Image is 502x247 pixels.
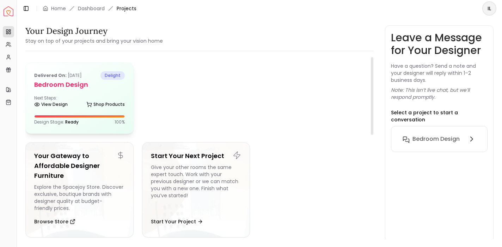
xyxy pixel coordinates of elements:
[34,183,125,212] div: Explore the Spacejoy Store. Discover exclusive, boutique brands with designer quality at budget-f...
[391,86,488,101] p: Note: This isn’t live chat, but we’ll respond promptly.
[34,80,125,90] h5: Bedroom design
[65,119,79,125] span: Ready
[4,6,13,16] a: Spacejoy
[4,6,13,16] img: Spacejoy Logo
[115,119,125,125] p: 100 %
[34,151,125,181] h5: Your Gateway to Affordable Designer Furniture
[151,164,241,212] div: Give your other rooms the same expert touch. Work with your previous designer or we can match you...
[34,72,67,78] b: Delivered on:
[412,135,460,143] h6: Bedroom design
[34,119,79,125] p: Design Stage:
[43,5,136,12] nav: breadcrumb
[25,37,163,44] small: Stay on top of your projects and bring your vision home
[25,142,134,237] a: Your Gateway to Affordable Designer FurnitureExplore the Spacejoy Store. Discover exclusive, bout...
[142,142,250,237] a: Start Your Next ProjectGive your other rooms the same expert touch. Work with your previous desig...
[151,215,203,229] button: Start Your Project
[117,5,136,12] span: Projects
[391,109,488,123] p: Select a project to start a conversation
[151,151,241,161] h5: Start Your Next Project
[100,71,125,80] span: delight
[391,31,488,57] h3: Leave a Message for Your Designer
[34,100,68,109] a: View Design
[34,95,125,109] div: Next Steps:
[397,132,482,146] button: Bedroom design
[86,100,125,109] a: Shop Products
[25,25,163,37] h3: Your Design Journey
[34,215,75,229] button: Browse Store
[34,71,82,80] p: [DATE]
[482,1,496,16] button: IL
[391,62,488,84] p: Have a question? Send a note and your designer will reply within 1–2 business days.
[483,2,496,15] span: IL
[51,5,66,12] a: Home
[78,5,105,12] a: Dashboard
